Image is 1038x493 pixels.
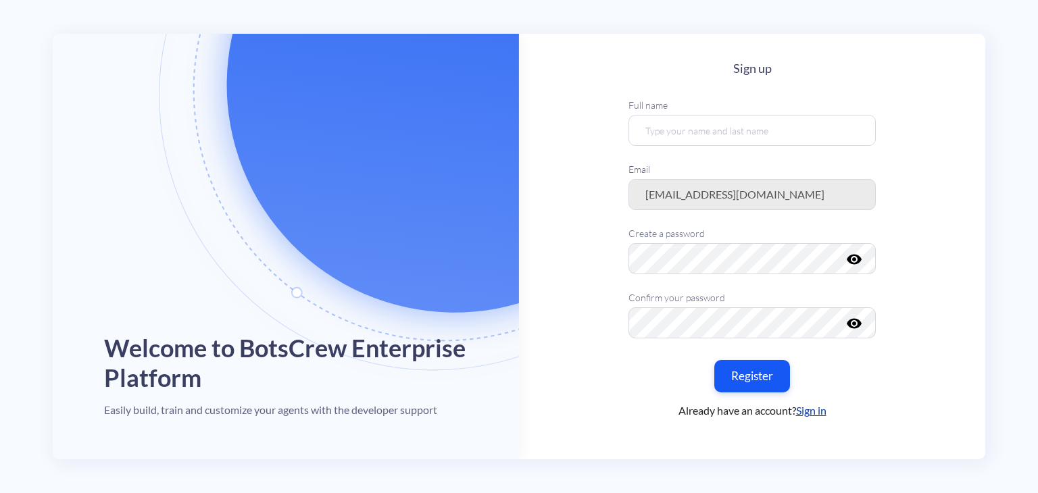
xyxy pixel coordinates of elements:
label: Confirm your password [628,290,876,305]
h4: Sign up [628,61,876,76]
h4: Easily build, train and customize your agents with the developer support [104,403,437,416]
input: Enter your email [628,179,876,210]
i: visibility [846,315,862,332]
i: visibility [846,251,862,267]
label: Create a password [628,226,876,240]
button: visibility [846,251,860,259]
input: Type your name and last name [628,115,876,146]
a: Sign in [796,404,826,417]
button: visibility [846,315,860,323]
span: Already have an account? [678,403,826,419]
h1: Welcome to BotsCrew Enterprise Platform [104,334,468,392]
button: Register [714,360,790,392]
label: Email [628,162,876,176]
label: Full name [628,98,876,112]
